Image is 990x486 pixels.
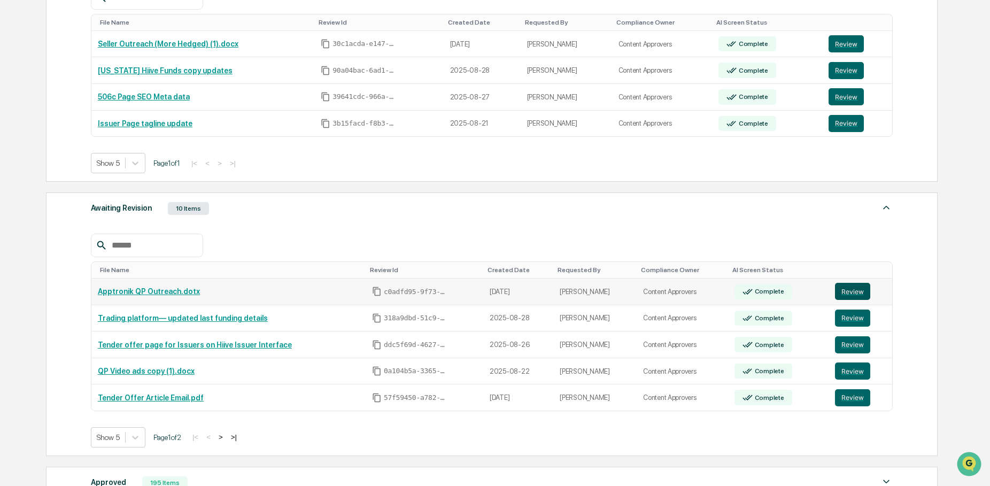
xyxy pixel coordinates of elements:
[168,202,209,215] div: 10 Items
[321,66,330,75] span: Copy Id
[98,287,200,296] a: Apptronik QP Outreach.dotx
[321,92,330,102] span: Copy Id
[835,362,870,380] button: Review
[6,130,73,150] a: 🖐️Preclearance
[372,313,382,323] span: Copy Id
[553,384,637,411] td: [PERSON_NAME]
[835,310,870,327] button: Review
[829,62,864,79] button: Review
[829,35,864,52] button: Review
[488,266,549,274] div: Toggle SortBy
[448,19,516,26] div: Toggle SortBy
[753,288,784,295] div: Complete
[641,266,724,274] div: Toggle SortBy
[153,433,181,442] span: Page 1 of 2
[98,394,204,402] a: Tender Offer Article Email.pdf
[384,341,448,349] span: ddc5f69d-4627-4722-aeaa-ccc955e7ddc8
[203,433,214,442] button: <
[737,67,768,74] div: Complete
[11,22,195,40] p: How can we help?
[98,66,233,75] a: [US_STATE] Hiive Funds copy updates
[737,93,768,101] div: Complete
[737,120,768,127] div: Complete
[188,159,200,168] button: |<
[737,40,768,48] div: Complete
[153,159,180,167] span: Page 1 of 1
[521,57,612,84] td: [PERSON_NAME]
[91,201,152,215] div: Awaiting Revision
[829,115,886,132] a: Review
[880,201,893,214] img: caret
[831,19,888,26] div: Toggle SortBy
[189,433,202,442] button: |<
[228,433,240,442] button: >|
[612,84,713,111] td: Content Approvers
[384,394,448,402] span: 57f59450-a782-4865-ac16-a45fae92c464
[36,92,135,101] div: We're available if you need us!
[553,358,637,385] td: [PERSON_NAME]
[483,331,553,358] td: 2025-08-26
[88,135,133,145] span: Attestations
[835,283,870,300] button: Review
[444,84,521,111] td: 2025-08-27
[444,57,521,84] td: 2025-08-28
[321,39,330,49] span: Copy Id
[637,358,728,385] td: Content Approvers
[98,314,268,322] a: Trading platform— updated last funding details
[525,19,608,26] div: Toggle SortBy
[483,305,553,332] td: 2025-08-28
[6,151,72,170] a: 🔎Data Lookup
[829,88,864,105] button: Review
[483,358,553,385] td: 2025-08-22
[837,266,888,274] div: Toggle SortBy
[332,40,397,48] span: 30c1acda-e147-43ff-aa23-f3c7b4154677
[73,130,137,150] a: 🗄️Attestations
[444,31,521,58] td: [DATE]
[835,336,870,353] button: Review
[11,156,19,165] div: 🔎
[521,84,612,111] td: [PERSON_NAME]
[753,367,784,375] div: Complete
[372,366,382,376] span: Copy Id
[835,389,886,406] a: Review
[637,279,728,305] td: Content Approvers
[36,82,175,92] div: Start new chat
[835,336,886,353] a: Review
[332,66,397,75] span: 90a04bac-6ad1-4eb2-9be2-413ef8e4cea6
[521,111,612,137] td: [PERSON_NAME]
[612,111,713,137] td: Content Approvers
[612,31,713,58] td: Content Approvers
[753,314,784,322] div: Complete
[21,135,69,145] span: Preclearance
[716,19,818,26] div: Toggle SortBy
[616,19,708,26] div: Toggle SortBy
[372,393,382,403] span: Copy Id
[98,92,190,101] a: 506c Page SEO Meta data
[227,159,239,168] button: >|
[444,111,521,137] td: 2025-08-21
[332,119,397,128] span: 3b15facd-f8b3-477c-80ee-d7a648742bf4
[835,362,886,380] a: Review
[372,340,382,350] span: Copy Id
[483,279,553,305] td: [DATE]
[372,287,382,296] span: Copy Id
[558,266,632,274] div: Toggle SortBy
[215,433,226,442] button: >
[612,57,713,84] td: Content Approvers
[78,136,86,144] div: 🗄️
[384,288,448,296] span: c0adfd95-9f73-4aa8-a448-163fa0a3f3c7
[332,92,397,101] span: 39641cdc-966a-4e65-879f-2a6a777944d8
[637,331,728,358] td: Content Approvers
[637,305,728,332] td: Content Approvers
[75,181,129,189] a: Powered byPylon
[384,314,448,322] span: 318a9dbd-51c9-473e-9dd0-57efbaa2a655
[384,367,448,375] span: 0a104b5a-3365-4e16-98ad-43a4f330f6db
[21,155,67,166] span: Data Lookup
[98,341,292,349] a: Tender offer page for Issuers on Hiive Issuer Interface
[753,394,784,402] div: Complete
[829,115,864,132] button: Review
[106,181,129,189] span: Pylon
[835,283,886,300] a: Review
[100,19,310,26] div: Toggle SortBy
